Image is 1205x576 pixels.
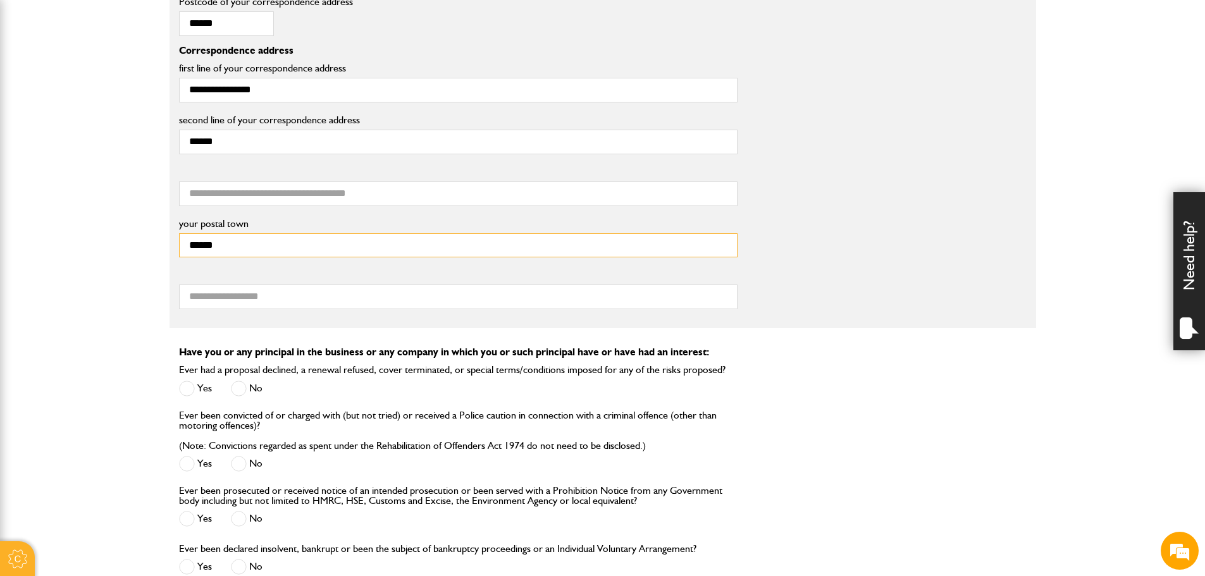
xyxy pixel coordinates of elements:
[179,115,738,125] label: second line of your correspondence address
[231,511,263,527] label: No
[179,219,738,229] label: your postal town
[16,117,231,145] input: Enter your last name
[179,46,738,56] p: Correspondence address
[179,559,212,575] label: Yes
[66,71,213,87] div: Chat with us now
[207,6,238,37] div: Minimize live chat window
[231,456,263,472] label: No
[231,559,263,575] label: No
[179,511,212,527] label: Yes
[231,381,263,396] label: No
[16,154,231,182] input: Enter your email address
[179,347,1027,357] p: Have you or any principal in the business or any company in which you or such principal have or h...
[16,192,231,219] input: Enter your phone number
[179,456,212,472] label: Yes
[179,365,726,375] label: Ever had a proposal declined, a renewal refused, cover terminated, or special terms/conditions im...
[179,486,738,506] label: Ever been prosecuted or received notice of an intended prosecution or been served with a Prohibit...
[1173,192,1205,350] div: Need help?
[179,544,696,554] label: Ever been declared insolvent, bankrupt or been the subject of bankruptcy proceedings or an Indivi...
[179,410,738,451] label: Ever been convicted of or charged with (but not tried) or received a Police caution in connection...
[172,389,230,407] em: Start Chat
[179,63,738,73] label: first line of your correspondence address
[16,229,231,379] textarea: Type your message and hit 'Enter'
[179,381,212,396] label: Yes
[22,70,53,88] img: d_20077148190_company_1631870298795_20077148190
